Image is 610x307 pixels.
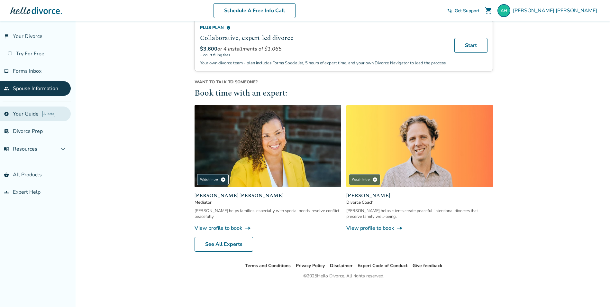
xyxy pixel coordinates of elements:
[372,177,378,182] span: play_circle
[396,225,403,231] span: line_end_arrow_notch
[59,145,67,153] span: expand_more
[4,145,37,153] span: Resources
[4,172,9,177] span: shopping_basket
[296,263,325,269] a: Privacy Policy
[454,38,487,53] a: Start
[200,60,447,66] p: Your own divorce team - plan includes Forms Specialist, 5 hours of expert time, and your own Divo...
[200,25,447,31] div: Plus Plan
[195,200,341,205] span: Mediator
[513,7,600,14] span: [PERSON_NAME] [PERSON_NAME]
[358,263,407,269] a: Expert Code of Conduct
[578,276,610,307] iframe: Chat Widget
[4,190,9,195] span: groups
[4,86,9,91] span: people
[200,45,447,52] div: or 4 installments of $1,065
[349,174,380,185] div: Watch Intro
[195,192,341,200] span: [PERSON_NAME] [PERSON_NAME]
[197,174,229,185] div: Watch Intro
[455,8,479,14] span: Get Support
[447,8,452,13] span: phone_in_talk
[214,3,296,18] a: Schedule A Free Info Call
[413,262,442,270] li: Give feedback
[4,146,9,152] span: menu_book
[447,8,479,14] a: phone_in_talkGet Support
[195,105,341,188] img: Claudia Brown Coulter
[245,225,251,231] span: line_end_arrow_notch
[195,237,253,252] a: See All Experts
[497,4,510,17] img: acapps84@gmail.com
[346,192,493,200] span: [PERSON_NAME]
[226,26,231,30] span: info
[245,263,291,269] a: Terms and Conditions
[485,7,492,14] span: shopping_cart
[42,111,55,117] span: AI beta
[200,52,447,58] span: + court filing fees
[346,225,493,232] a: View profile to bookline_end_arrow_notch
[4,129,9,134] span: list_alt_check
[195,88,493,100] h2: Book time with an expert:
[346,105,493,188] img: James Traub
[303,272,384,280] div: © 2025 Hello Divorce. All rights reserved.
[195,225,341,232] a: View profile to bookline_end_arrow_notch
[200,45,217,52] span: $3,600
[346,200,493,205] span: Divorce Coach
[195,208,341,219] div: [PERSON_NAME] helps families, especially with special needs, resolve conflict peacefully.
[4,111,9,116] span: explore
[330,262,352,270] li: Disclaimer
[200,33,447,43] h2: Collaborative, expert-led divorce
[221,177,226,182] span: play_circle
[13,68,41,75] span: Forms Inbox
[346,208,493,219] div: [PERSON_NAME] helps clients create peaceful, intentional divorces that preserve family well-being.
[195,79,493,85] span: Want to talk to someone?
[4,69,9,74] span: inbox
[4,34,9,39] span: flag_2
